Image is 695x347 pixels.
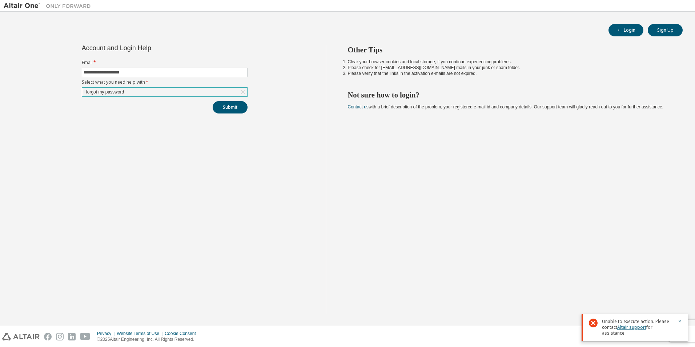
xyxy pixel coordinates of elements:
div: Privacy [97,331,117,336]
img: youtube.svg [80,333,91,340]
div: Cookie Consent [165,331,200,336]
a: Altair support [617,324,646,330]
h2: Other Tips [348,45,670,55]
img: linkedin.svg [68,333,76,340]
div: Account and Login Help [82,45,214,51]
label: Select what you need help with [82,79,248,85]
button: Login [608,24,643,36]
li: Please verify that the links in the activation e-mails are not expired. [348,71,670,76]
img: Altair One [4,2,95,9]
li: Clear your browser cookies and local storage, if you continue experiencing problems. [348,59,670,65]
div: I forgot my password [83,88,125,96]
img: altair_logo.svg [2,333,40,340]
span: Unable to execute action. Please contact for assistance. [602,319,673,336]
img: facebook.svg [44,333,52,340]
li: Please check for [EMAIL_ADDRESS][DOMAIN_NAME] mails in your junk or spam folder. [348,65,670,71]
button: Sign Up [648,24,683,36]
a: Contact us [348,104,369,109]
div: Website Terms of Use [117,331,165,336]
span: with a brief description of the problem, your registered e-mail id and company details. Our suppo... [348,104,663,109]
div: I forgot my password [82,88,247,96]
img: instagram.svg [56,333,64,340]
h2: Not sure how to login? [348,90,670,100]
p: © 2025 Altair Engineering, Inc. All Rights Reserved. [97,336,200,343]
button: Submit [213,101,248,113]
label: Email [82,60,248,65]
